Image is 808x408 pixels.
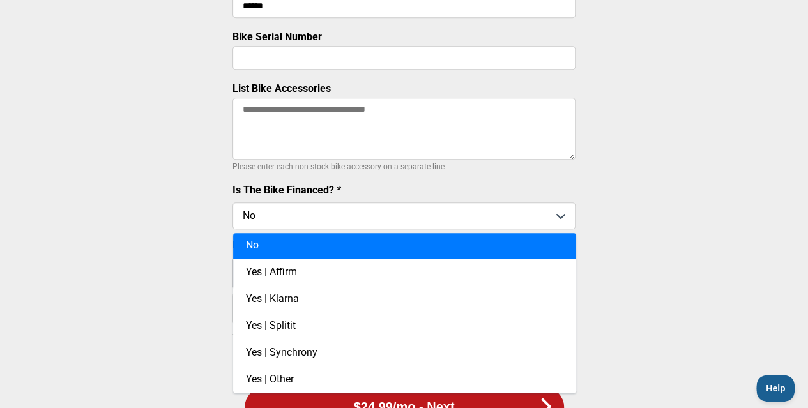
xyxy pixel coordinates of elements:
label: Bike Serial Number [232,31,322,43]
label: (select one) [232,239,576,251]
div: Yes | Splitit [233,312,576,339]
div: Yes | Other [233,366,576,393]
strong: BikeInsure Plan Options * [232,239,350,251]
div: Add Another Bike [232,347,576,377]
div: Coverage + Protect - $ 24.99 /mo. [232,257,576,289]
label: List Bike Accessories [232,82,331,94]
p: Please enter each non-stock bike accessory on a separate line [232,159,576,174]
div: No [233,232,576,259]
div: Yes | Affirm [233,259,576,285]
div: Yes | Synchrony [233,339,576,366]
iframe: Toggle Customer Support [756,375,795,402]
label: Is The Bike Financed? * [232,184,341,196]
div: Coverage Only - $16.99 /mo. [232,292,576,324]
div: Yes | Klarna [233,285,576,312]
